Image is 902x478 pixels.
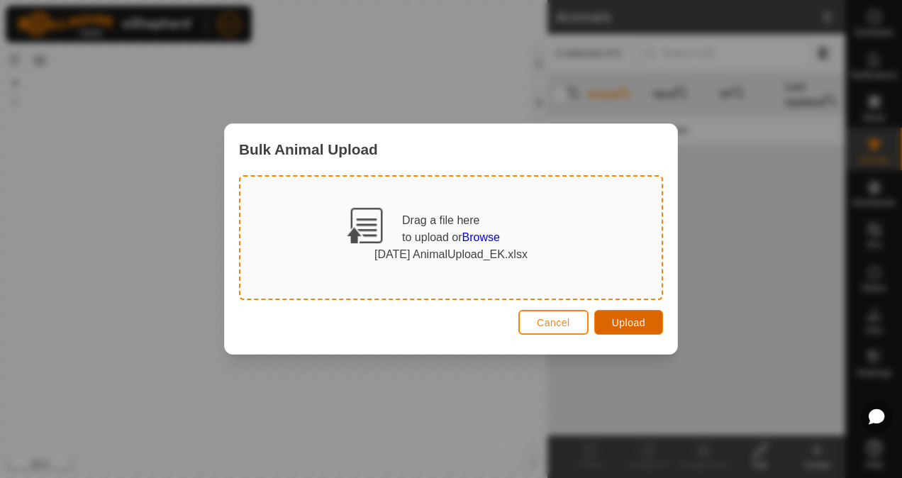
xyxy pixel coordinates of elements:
div: [DATE] AnimalUpload_EK.xlsx [276,246,626,263]
span: Browse [462,231,500,243]
div: to upload or [402,229,500,246]
div: Drag a file here [402,212,500,246]
span: Upload [612,317,645,328]
button: Cancel [518,310,589,335]
span: Cancel [537,317,570,328]
button: Upload [594,310,663,335]
span: Bulk Animal Upload [239,138,378,160]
